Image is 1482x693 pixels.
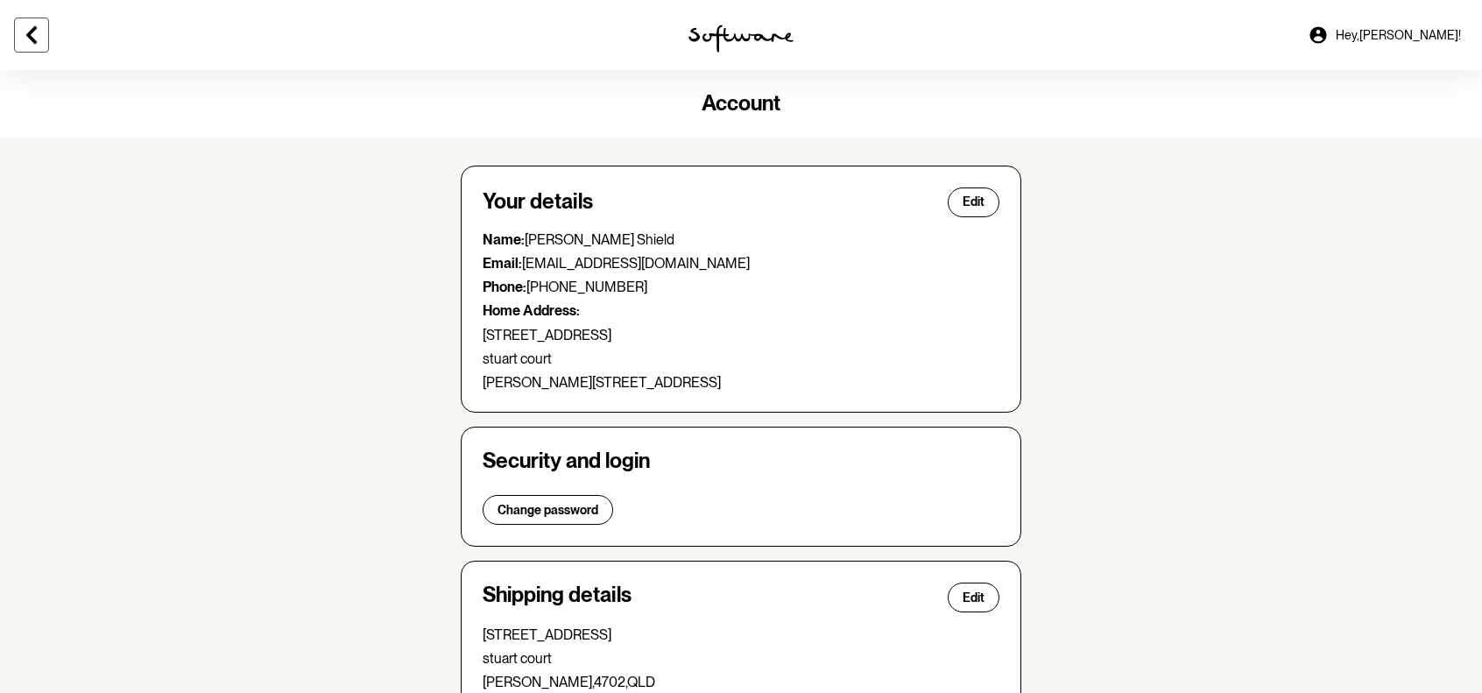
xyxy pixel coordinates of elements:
strong: Name: [483,231,525,248]
h4: Your details [483,189,593,215]
p: stuart court [483,350,999,367]
span: Hey, [PERSON_NAME] ! [1336,28,1461,43]
p: [PERSON_NAME][STREET_ADDRESS] [483,374,999,391]
p: [STREET_ADDRESS] [483,327,999,343]
span: Account [702,90,780,116]
strong: Phone: [483,279,526,295]
a: Hey,[PERSON_NAME]! [1297,14,1471,56]
button: Edit [948,583,999,612]
img: software logo [688,25,794,53]
p: [PERSON_NAME] , 4702 , QLD [483,674,999,690]
button: Edit [948,187,999,217]
span: Edit [963,194,984,209]
strong: Email: [483,255,522,272]
button: Change password [483,495,613,525]
span: Edit [963,590,984,605]
span: Change password [498,503,598,518]
h4: Security and login [483,449,999,474]
p: [PHONE_NUMBER] [483,279,999,295]
strong: Home Address: [483,302,580,319]
p: [STREET_ADDRESS] [483,626,999,643]
p: [PERSON_NAME] Shield [483,231,999,248]
h4: Shipping details [483,583,632,612]
p: stuart court [483,650,999,667]
p: [EMAIL_ADDRESS][DOMAIN_NAME] [483,255,999,272]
